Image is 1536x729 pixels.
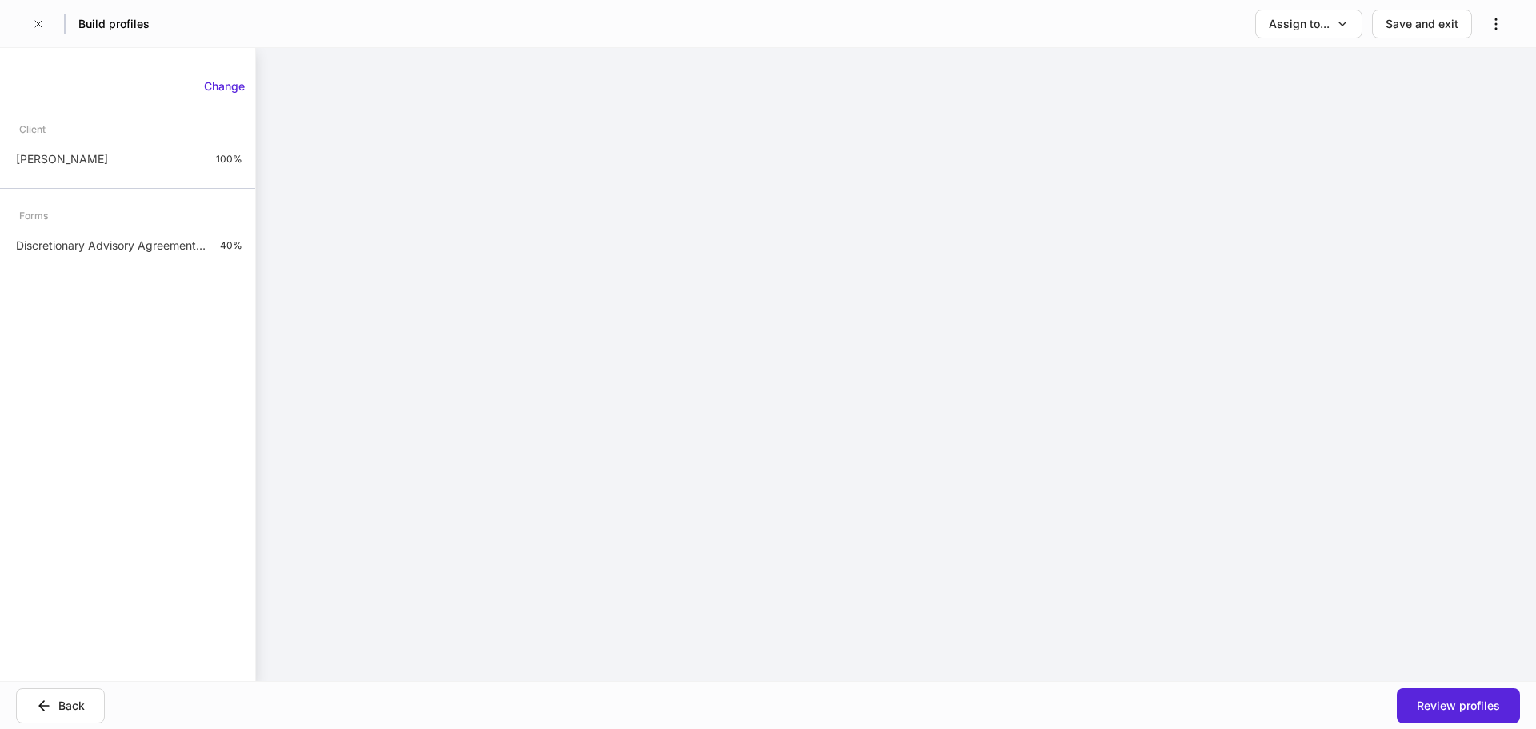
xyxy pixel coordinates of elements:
p: [PERSON_NAME] [16,151,108,167]
button: Back [16,688,105,723]
div: Review profiles [1417,698,1500,714]
div: Forms [19,202,48,230]
button: Change [194,74,255,99]
button: Review profiles [1397,688,1520,723]
p: 40% [220,239,242,252]
button: Assign to... [1255,10,1362,38]
button: Save and exit [1372,10,1472,38]
div: Assign to... [1269,16,1330,32]
p: Discretionary Advisory Agreement: Client Wrap Fee [16,238,207,254]
div: Back [58,698,85,714]
div: Save and exit [1386,16,1458,32]
p: 100% [216,153,242,166]
div: Client [19,115,46,143]
div: Change [204,78,245,94]
h5: Build profiles [78,16,150,32]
